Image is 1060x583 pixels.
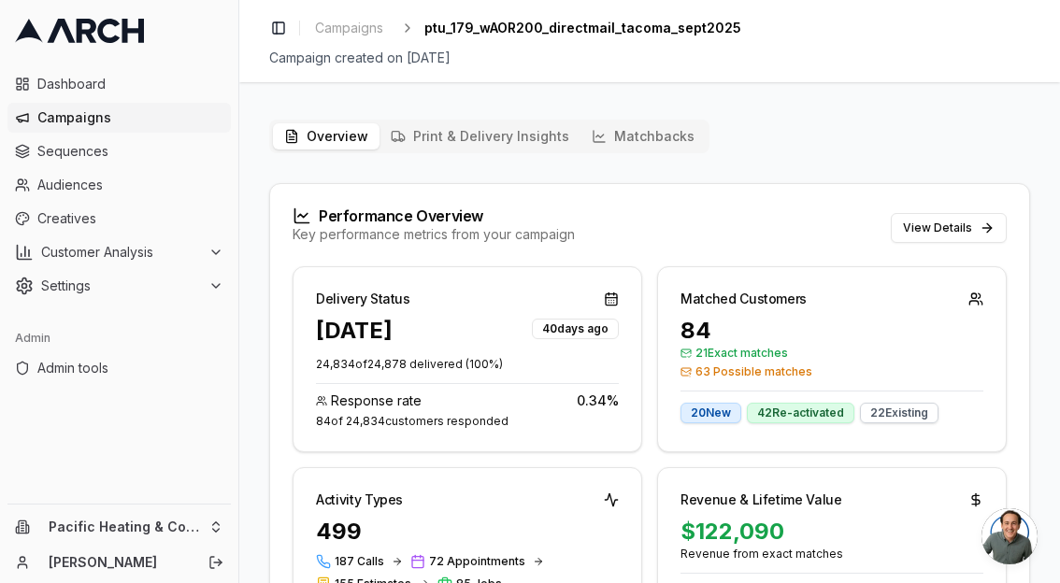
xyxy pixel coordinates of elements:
[41,277,201,295] span: Settings
[380,123,580,149] button: Print & Delivery Insights
[316,357,619,372] p: 24,834 of 24,878 delivered ( 100 %)
[981,508,1038,564] div: Open chat
[49,553,188,572] a: [PERSON_NAME]
[316,290,410,308] div: Delivery Status
[273,123,380,149] button: Overview
[7,170,231,200] a: Audiences
[7,103,231,133] a: Campaigns
[293,225,575,244] div: Key performance metrics from your campaign
[429,554,525,569] span: 72 Appointments
[37,142,223,161] span: Sequences
[269,49,1030,67] div: Campaign created on [DATE]
[315,19,383,37] span: Campaigns
[532,319,619,339] div: 40 days ago
[7,136,231,166] a: Sequences
[580,123,706,149] button: Matchbacks
[335,554,384,569] span: 187 Calls
[316,414,619,429] div: 84 of 24,834 customers responded
[7,69,231,99] a: Dashboard
[577,391,619,410] span: 0.34 %
[680,364,983,379] span: 63 Possible matches
[680,290,807,308] div: Matched Customers
[680,403,741,423] div: 20 New
[860,403,938,423] div: 22 Existing
[680,346,983,361] span: 21 Exact matches
[316,517,619,547] div: 499
[37,209,223,228] span: Creatives
[7,204,231,234] a: Creatives
[316,491,403,509] div: Activity Types
[37,359,223,377] span: Admin tools
[331,391,422,410] span: Response rate
[37,75,223,93] span: Dashboard
[680,316,983,346] div: 84
[293,206,575,225] div: Performance Overview
[7,353,231,383] a: Admin tools
[37,108,223,127] span: Campaigns
[747,403,854,423] div: 42 Re-activated
[680,517,983,547] div: $122,090
[891,213,1007,243] button: View Details
[203,549,229,576] button: Log out
[7,237,231,267] button: Customer Analysis
[7,512,231,542] button: Pacific Heating & Cooling
[316,316,393,346] div: [DATE]
[532,316,619,339] button: 40days ago
[308,15,391,41] a: Campaigns
[424,19,741,37] span: ptu_179_wAOR200_directmail_tacoma_sept2025
[680,547,983,562] div: Revenue from exact matches
[49,519,201,535] span: Pacific Heating & Cooling
[680,491,842,509] div: Revenue & Lifetime Value
[308,15,741,41] nav: breadcrumb
[7,271,231,301] button: Settings
[37,176,223,194] span: Audiences
[7,323,231,353] div: Admin
[41,243,201,262] span: Customer Analysis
